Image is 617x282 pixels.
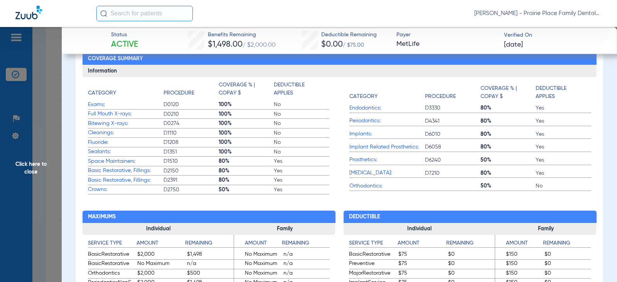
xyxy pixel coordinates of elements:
[504,40,523,50] span: [DATE]
[137,239,185,250] app-breakdown-title: Amount
[274,157,329,165] span: Yes
[425,104,480,112] span: D3330
[88,239,137,248] h4: Service Type
[137,260,184,269] span: No Maximum
[88,81,164,100] app-breakdown-title: Category
[536,169,591,177] span: Yes
[185,239,234,248] h4: Remaining
[164,110,219,118] span: D0210
[164,101,219,108] span: D0120
[88,239,137,250] app-breakdown-title: Service Type
[349,269,396,279] span: MajorRestorative
[344,211,597,223] h2: Deductible
[480,81,536,103] app-breakdown-title: Coverage % | Copay $
[480,117,536,125] span: 80%
[398,239,446,248] h4: Amount
[349,81,425,103] app-breakdown-title: Category
[164,167,219,175] span: D2150
[164,176,219,184] span: D2391
[219,110,274,118] span: 100%
[88,89,116,97] h4: Category
[536,104,591,112] span: Yes
[343,42,364,48] span: / $75.00
[164,129,219,137] span: D1110
[321,41,343,49] span: $0.00
[164,186,219,194] span: D2750
[164,157,219,165] span: D1510
[219,101,274,108] span: 100%
[283,269,330,279] span: n/a
[536,130,591,138] span: Yes
[504,31,605,39] span: Verified On
[88,157,164,165] span: Space Maintainers:
[283,250,330,260] span: n/a
[448,250,495,260] span: $0
[243,42,276,48] span: / $2,000.00
[495,239,543,248] h4: Amount
[88,138,164,147] span: Fluoride:
[480,104,536,112] span: 80%
[219,167,274,175] span: 80%
[100,10,107,17] img: Search Icon
[474,10,602,17] span: [PERSON_NAME] - Prairie Place Family Dental
[219,148,274,156] span: 100%
[480,182,536,190] span: 50%
[425,117,480,125] span: D4341
[425,169,480,177] span: D7210
[274,167,329,175] span: Yes
[536,182,591,190] span: No
[349,182,425,190] span: Orthodontics:
[219,138,274,146] span: 100%
[88,120,164,128] span: Bitewing X-rays:
[349,130,425,138] span: Implants:
[495,250,542,260] span: $150
[274,148,329,156] span: No
[448,260,495,269] span: $0
[425,143,480,151] span: D6058
[88,129,164,137] span: Cleanings:
[88,101,164,109] span: Exams:
[349,169,425,177] span: [MEDICAL_DATA]:
[208,41,243,49] span: $1,498.00
[543,239,591,250] app-breakdown-title: Remaining
[274,81,329,100] app-breakdown-title: Deductible Applies
[495,239,543,250] app-breakdown-title: Amount
[219,176,274,184] span: 80%
[545,269,591,279] span: $0
[495,269,542,279] span: $150
[83,223,234,235] h3: Individual
[282,239,330,248] h4: Remaining
[425,130,480,138] span: D6010
[274,176,329,184] span: Yes
[495,260,542,269] span: $150
[274,101,329,108] span: No
[234,260,281,269] span: No Maximum
[137,239,185,248] h4: Amount
[480,169,536,177] span: 80%
[219,81,274,100] app-breakdown-title: Coverage % | Copay $
[219,186,274,194] span: 50%
[234,223,335,235] h3: Family
[88,250,135,260] span: BasicRestorative
[349,239,398,250] app-breakdown-title: Service Type
[448,269,495,279] span: $0
[274,81,325,97] h4: Deductible Applies
[88,269,135,279] span: Orthodontics
[234,269,281,279] span: No Maximum
[480,130,536,138] span: 80%
[396,31,497,39] span: Payer
[219,81,270,97] h4: Coverage % | Copay $
[425,81,480,103] app-breakdown-title: Procedure
[88,148,164,156] span: Sealants:
[219,120,274,127] span: 100%
[83,53,597,65] h2: Coverage Summary
[88,260,135,269] span: BasicRestorative
[164,89,194,97] h4: Procedure
[164,148,219,156] span: D1351
[321,31,377,39] span: Deductible Remaining
[187,260,234,269] span: n/a
[111,31,138,39] span: Status
[234,239,282,248] h4: Amount
[164,120,219,127] span: D0274
[15,6,42,19] img: Zuub Logo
